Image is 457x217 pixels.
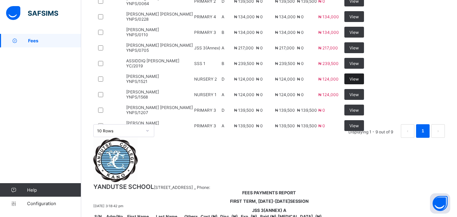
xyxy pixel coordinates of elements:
[126,1,149,6] span: YNPS/0064
[126,27,159,32] span: [PERSON_NAME]
[256,14,263,19] span: ₦ 0
[230,199,309,204] span: First Term, [DATE]-[DATE] Session
[222,45,224,50] span: A
[318,123,325,128] span: ₦ 0
[27,201,81,206] span: Configuration
[256,77,263,82] span: ₦ 0
[126,43,193,48] span: [PERSON_NAME] [PERSON_NAME]
[252,208,287,213] span: JSS 3(Annex) A
[275,30,296,35] span: ₦ 134,000
[6,6,58,20] img: safsims
[419,127,426,135] a: 1
[97,128,142,133] div: 10 Rows
[349,30,359,35] span: View
[297,92,304,97] span: ₦ 0
[194,14,216,19] span: PRIMARY 4
[297,14,304,19] span: ₦ 0
[431,124,445,138] li: 下一页
[275,123,295,128] span: ₦ 139,500
[126,48,149,53] span: YNPS/0705
[242,190,296,195] span: FEES PAYMENTS REPORT
[194,30,216,35] span: PRIMARY 3
[234,61,254,66] span: ₦ 239,500
[275,61,295,66] span: ₦ 239,500
[256,45,263,50] span: ₦ 0
[126,58,179,63] span: ASSIDDIQ [PERSON_NAME]
[93,138,138,182] img: yandutseschool.png
[222,92,224,97] span: A
[297,123,317,128] span: ₦ 139,500
[222,30,224,35] span: B
[349,45,359,50] span: View
[28,38,81,43] span: Fees
[222,77,225,82] span: D
[234,92,254,97] span: ₦ 124,000
[297,30,304,35] span: ₦ 0
[349,14,359,19] span: View
[222,14,224,19] span: A
[256,123,263,128] span: ₦ 0
[194,77,217,82] span: NURSERY 2
[234,30,255,35] span: ₦ 134,000
[256,61,263,66] span: ₦ 0
[416,124,430,138] li: 1
[256,108,263,113] span: ₦ 0
[275,45,295,50] span: ₦ 217,000
[234,77,254,82] span: ₦ 124,000
[349,92,359,97] span: View
[318,14,339,19] span: ₦ 134,000
[126,89,159,94] span: [PERSON_NAME]
[401,124,414,138] button: prev page
[349,108,359,113] span: View
[126,121,159,126] span: [PERSON_NAME]
[27,187,81,193] span: Help
[194,108,216,113] span: PRIMARY 3
[126,74,159,79] span: [PERSON_NAME]
[93,204,445,208] span: [DATE] 3:18:42 pm
[222,108,225,113] span: D
[275,108,295,113] span: ₦ 139,500
[234,108,254,113] span: ₦ 139,500
[275,92,295,97] span: ₦ 124,000
[349,123,359,128] span: View
[222,61,224,66] span: B
[126,32,148,37] span: YNPS/0110
[401,124,414,138] li: 上一页
[318,77,339,82] span: ₦ 124,000
[194,123,216,128] span: PRIMARY 3
[256,92,263,97] span: ₦ 0
[297,45,304,50] span: ₦ 0
[318,45,338,50] span: ₦ 217,000
[126,12,193,17] span: [PERSON_NAME] [PERSON_NAME]
[256,30,263,35] span: ₦ 0
[431,124,445,138] button: next page
[234,123,254,128] span: ₦ 139,500
[318,30,339,35] span: ₦ 134,000
[194,61,205,66] span: SSS 1
[318,61,339,66] span: ₦ 239,500
[234,14,255,19] span: ₦ 134,000
[297,108,317,113] span: ₦ 139,500
[349,77,359,82] span: View
[154,185,210,190] span: [STREET_ADDRESS] , , Phone:
[234,45,254,50] span: ₦ 217,000
[318,108,325,113] span: ₦ 0
[318,92,339,97] span: ₦ 124,000
[349,61,359,66] span: View
[126,17,148,22] span: YNPS/0228
[430,193,450,214] button: Open asap
[194,45,220,50] span: JSS 3(Annex)
[222,123,224,128] span: A
[275,14,296,19] span: ₦ 134,000
[126,63,143,68] span: YC/2019
[126,110,148,115] span: YNPS/1207
[297,61,304,66] span: ₦ 0
[297,77,304,82] span: ₦ 0
[343,124,398,138] li: Displaying 1 - 9 out of 9
[194,92,216,97] span: NURSERY 1
[275,77,295,82] span: ₦ 124,000
[126,105,193,110] span: [PERSON_NAME] [PERSON_NAME]
[126,94,148,100] span: YNPS/1568
[126,79,147,84] span: YNPS/1521
[93,183,154,190] span: YANDUTSE SCHOOL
